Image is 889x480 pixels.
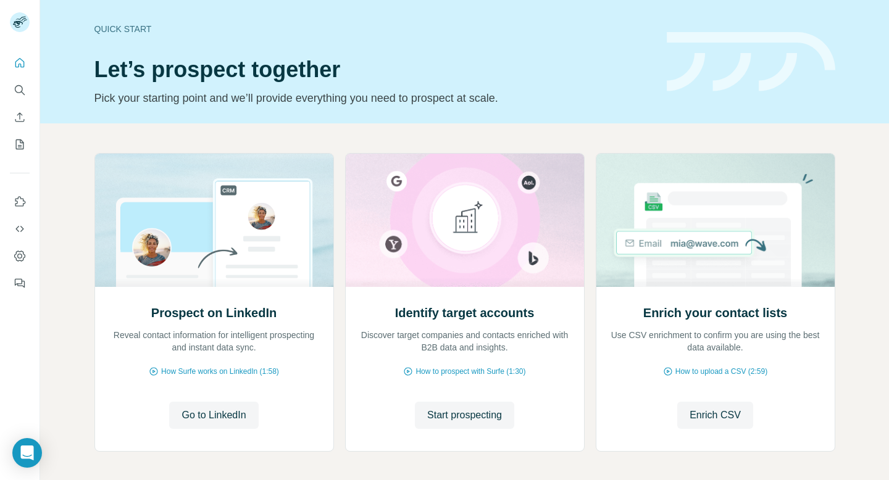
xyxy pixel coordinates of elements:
h1: Let’s prospect together [94,57,652,82]
button: Feedback [10,272,30,294]
button: Quick start [10,52,30,74]
span: How to prospect with Surfe (1:30) [415,366,525,377]
div: Open Intercom Messenger [12,438,42,468]
h2: Identify target accounts [395,304,535,321]
p: Reveal contact information for intelligent prospecting and instant data sync. [107,329,321,354]
p: Pick your starting point and we’ll provide everything you need to prospect at scale. [94,89,652,107]
span: How Surfe works on LinkedIn (1:58) [161,366,279,377]
img: Identify target accounts [345,154,585,287]
img: banner [667,32,835,92]
span: Start prospecting [427,408,502,423]
button: Dashboard [10,245,30,267]
span: Go to LinkedIn [182,408,246,423]
p: Discover target companies and contacts enriched with B2B data and insights. [358,329,572,354]
button: Search [10,79,30,101]
h2: Prospect on LinkedIn [151,304,277,321]
img: Enrich your contact lists [596,154,835,287]
span: Enrich CSV [690,408,741,423]
button: Use Surfe on LinkedIn [10,191,30,213]
button: Use Surfe API [10,218,30,240]
img: Prospect on LinkedIn [94,154,334,287]
div: Quick start [94,23,652,35]
button: My lists [10,133,30,155]
button: Go to LinkedIn [169,402,258,429]
h2: Enrich your contact lists [643,304,787,321]
p: Use CSV enrichment to confirm you are using the best data available. [609,329,822,354]
button: Start prospecting [415,402,514,429]
button: Enrich CSV [10,106,30,128]
button: Enrich CSV [677,402,753,429]
span: How to upload a CSV (2:59) [675,366,767,377]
